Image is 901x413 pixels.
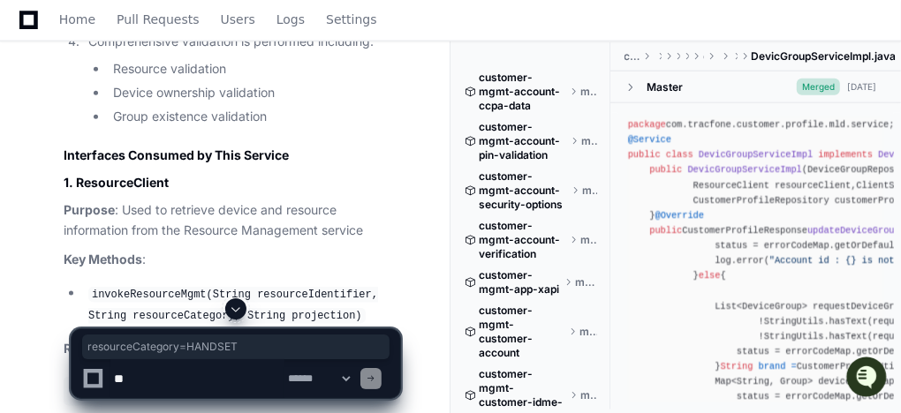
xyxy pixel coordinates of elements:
div: We're offline, but we'll be back soon! [60,149,256,163]
span: @Service [628,134,671,145]
span: master [580,85,597,99]
li: Group existence validation [108,107,400,127]
span: master [575,275,597,289]
span: customer-mgmt-account-pin-validation [479,120,567,162]
a: Powered byPylon [125,184,214,199]
span: customer-mgmt-app-xapi [479,268,561,297]
span: Pylon [176,185,214,199]
span: Merged [797,79,840,95]
span: public [628,149,661,160]
li: Device ownership validation [108,83,400,103]
code: invokeResourceMgmt(String resourceIdentifier, String resourceCategory, String projection) [88,287,378,324]
div: Master [647,80,684,94]
button: Start new chat [300,137,322,158]
div: Welcome [18,71,322,99]
div: Start new chat [60,131,290,149]
span: customer-profile-tbv [625,49,640,64]
span: public [649,225,682,236]
span: customer-mgmt-account-verification [479,219,566,261]
span: DevicGroupServiceImpl.java [751,49,896,64]
span: DevicGroupServiceImpl [687,164,801,175]
iframe: Open customer support [844,355,892,402]
li: Resource validation [108,59,400,79]
img: 1756235613930-3d25f9e4-fa56-45dd-b3ad-e072dfbd1548 [18,131,49,163]
span: master [582,184,597,198]
strong: Purpose [64,202,115,217]
span: class [666,149,693,160]
span: customer-mgmt-account-security-options [479,169,568,212]
span: master [581,134,597,148]
div: [DATE] [847,80,876,94]
span: Home [59,14,95,25]
img: PlayerZero [18,18,53,53]
span: master [580,233,597,247]
span: customer-mgmt-account-ccpa-data [479,71,566,113]
h3: 1. ResourceClient [64,174,400,191]
li: Comprehensive validation is performed including: [83,32,400,126]
span: Users [221,14,255,25]
p: : [64,250,400,270]
span: else [699,270,721,281]
span: package [628,119,666,130]
span: resourceCategory=HANDSET [87,340,384,354]
span: implements [818,149,873,160]
h2: Interfaces Consumed by This Service [64,146,400,164]
span: customer [703,49,704,64]
span: Pull Requests [117,14,199,25]
span: Logs [276,14,305,25]
strong: Key Methods [64,252,142,267]
span: DevicGroupServiceImpl [699,149,813,160]
span: updateDeviceGroup [807,225,900,236]
span: @Override [655,210,703,221]
span: public [649,164,682,175]
p: : Used to retrieve device and resource information from the Resource Management service [64,200,400,241]
span: Settings [326,14,376,25]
